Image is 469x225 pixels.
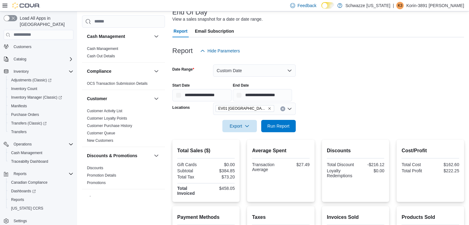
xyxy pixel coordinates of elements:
[87,138,113,143] span: New Customers
[87,33,151,39] button: Cash Management
[9,158,51,165] a: Traceabilty Dashboard
[1,42,76,51] button: Customers
[406,2,464,9] p: Korin-3891 [PERSON_NAME]
[9,111,42,118] a: Purchase Orders
[9,196,27,203] a: Reports
[9,187,73,195] span: Dashboards
[172,83,190,88] label: Start Date
[11,217,73,225] span: Settings
[177,168,205,173] div: Subtotal
[87,108,122,113] span: Customer Activity List
[87,68,151,74] button: Compliance
[9,158,73,165] span: Traceabilty Dashboard
[9,205,73,212] span: Washington CCRS
[1,55,76,63] button: Catalog
[195,25,234,37] span: Email Subscription
[87,124,132,128] a: Customer Purchase History
[87,166,103,170] span: Discounts
[17,15,73,27] span: Load All Apps in [GEOGRAPHIC_DATA]
[198,45,242,57] button: Hide Parameters
[11,55,29,63] button: Catalog
[6,93,76,102] a: Inventory Manager (Classic)
[6,76,76,84] a: Adjustments (Classic)
[11,55,73,63] span: Catalog
[11,170,29,178] button: Reports
[261,120,296,132] button: Run Report
[87,153,151,159] button: Discounts & Promotions
[172,9,208,16] h3: End Of Day
[82,107,165,147] div: Customer
[87,46,118,51] span: Cash Management
[233,83,249,88] label: End Date
[6,187,76,195] a: Dashboards
[233,89,292,101] input: Press the down key to open a popover containing a calendar.
[9,120,73,127] span: Transfers (Classic)
[345,2,390,9] p: Schwazze [US_STATE]
[14,69,29,74] span: Inventory
[252,147,310,154] h2: Average Spent
[177,162,205,167] div: Gift Cards
[14,44,31,49] span: Customers
[401,168,429,173] div: Total Profit
[87,173,116,178] a: Promotion Details
[11,68,31,75] button: Inventory
[287,106,292,111] button: Open list of options
[9,76,54,84] a: Adjustments (Classic)
[252,214,310,221] h2: Taxes
[87,195,103,201] h3: Finance
[172,67,194,72] label: Date Range
[11,150,42,155] span: Cash Management
[87,180,106,185] span: Promotions
[432,162,459,167] div: $162.60
[9,94,73,101] span: Inventory Manager (Classic)
[14,57,26,62] span: Catalog
[282,162,310,167] div: $27.49
[11,189,36,194] span: Dashboards
[153,33,160,40] button: Cash Management
[252,162,279,172] div: Transaction Average
[6,204,76,213] button: [US_STATE] CCRS
[398,2,402,9] span: K3
[207,162,235,167] div: $0.00
[9,120,49,127] a: Transfers (Classic)
[87,54,115,58] a: Cash Out Details
[87,166,103,170] a: Discounts
[327,147,385,154] h2: Discounts
[11,129,27,134] span: Transfers
[11,43,73,51] span: Customers
[14,142,32,147] span: Operations
[280,106,285,111] button: Clear input
[6,84,76,93] button: Inventory Count
[213,64,296,77] button: Custom Date
[208,48,240,54] span: Hide Parameters
[87,131,115,136] span: Customer Queue
[87,81,148,86] a: OCS Transaction Submission Details
[177,174,205,179] div: Total Tax
[177,147,235,154] h2: Total Sales ($)
[1,67,76,76] button: Inventory
[216,105,274,112] span: EV01 North Valley
[321,2,334,9] input: Dark Mode
[6,102,76,110] button: Manifests
[6,128,76,136] button: Transfers
[87,109,122,113] a: Customer Activity List
[172,47,193,55] h3: Report
[87,195,151,201] button: Finance
[11,197,24,202] span: Reports
[6,178,76,187] button: Canadian Compliance
[298,2,316,9] span: Feedback
[268,107,271,110] button: Remove EV01 North Valley from selection in this group
[87,138,113,143] a: New Customers
[9,128,73,136] span: Transfers
[11,43,34,51] a: Customers
[11,170,73,178] span: Reports
[87,123,132,128] span: Customer Purchase History
[11,95,62,100] span: Inventory Manager (Classic)
[82,80,165,90] div: Compliance
[11,121,47,126] span: Transfers (Classic)
[177,214,235,221] h2: Payment Methods
[11,180,47,185] span: Canadian Compliance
